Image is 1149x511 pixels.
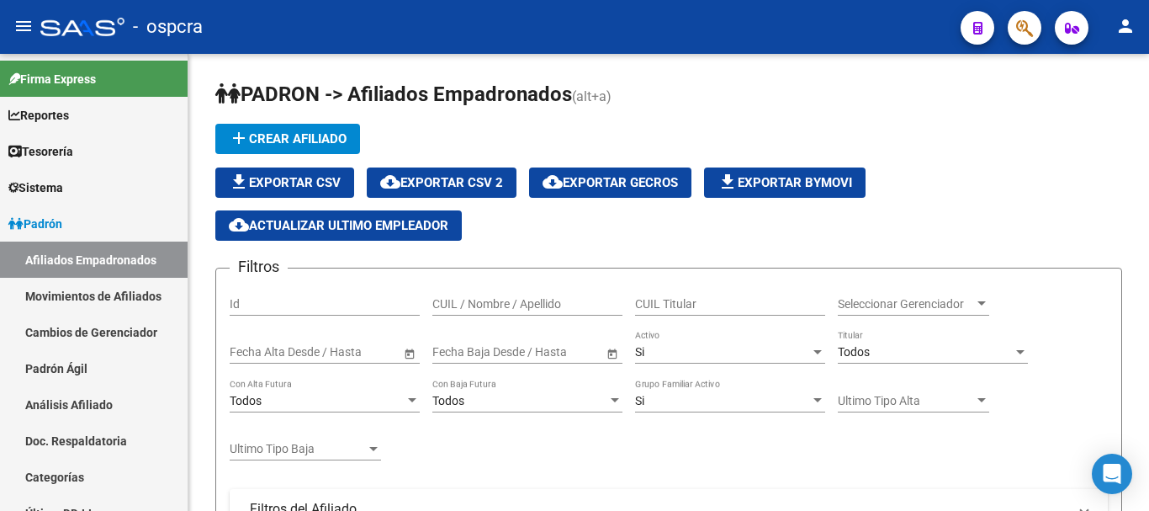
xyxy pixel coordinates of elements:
span: Exportar CSV [229,175,341,190]
button: Open calendar [400,344,418,362]
span: Padrón [8,215,62,233]
mat-icon: add [229,128,249,148]
input: Start date [432,345,484,359]
mat-icon: file_download [229,172,249,192]
div: Open Intercom Messenger [1092,454,1132,494]
span: - ospcra [133,8,203,45]
mat-icon: menu [13,16,34,36]
span: Todos [432,394,464,407]
button: Open calendar [603,344,621,362]
span: Actualizar ultimo Empleador [229,218,448,233]
button: Exportar CSV [215,168,354,198]
span: Todos [230,394,262,407]
span: Exportar GECROS [543,175,678,190]
input: End date [499,345,581,359]
mat-icon: cloud_download [543,172,563,192]
span: Exportar Bymovi [717,175,852,190]
button: Exportar GECROS [529,168,691,198]
span: Firma Express [8,70,96,88]
input: End date [296,345,379,359]
span: Tesorería [8,142,73,161]
span: Crear Afiliado [229,131,347,146]
span: PADRON -> Afiliados Empadronados [215,83,572,106]
span: Seleccionar Gerenciador [838,297,974,311]
span: Exportar CSV 2 [380,175,503,190]
span: Ultimo Tipo Baja [230,442,366,456]
button: Actualizar ultimo Empleador [215,210,462,241]
mat-icon: cloud_download [229,215,249,235]
span: (alt+a) [572,88,612,104]
h3: Filtros [230,255,288,279]
span: Reportes [8,106,69,125]
input: Start date [230,345,282,359]
mat-icon: person [1115,16,1136,36]
span: Ultimo Tipo Alta [838,394,974,408]
mat-icon: cloud_download [380,172,400,192]
span: Si [635,394,644,407]
button: Exportar CSV 2 [367,168,516,198]
button: Exportar Bymovi [704,168,866,198]
span: Sistema [8,178,63,197]
span: Si [635,345,644,359]
button: Crear Afiliado [215,124,360,154]
mat-icon: file_download [717,172,738,192]
span: Todos [838,345,870,359]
